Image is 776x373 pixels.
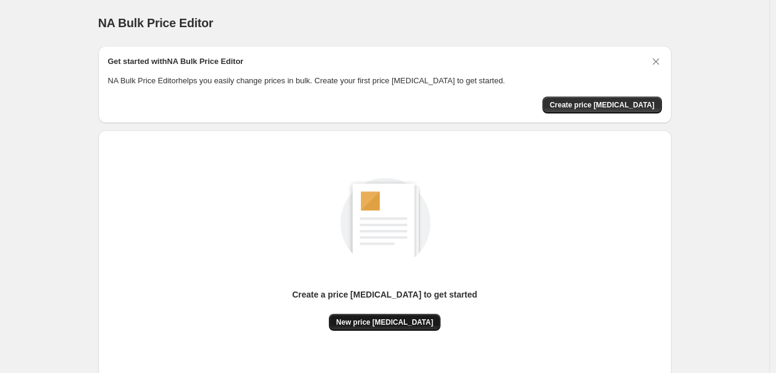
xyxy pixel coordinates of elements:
[329,314,440,331] button: New price [MEDICAL_DATA]
[550,100,655,110] span: Create price [MEDICAL_DATA]
[650,56,662,68] button: Dismiss card
[98,16,214,30] span: NA Bulk Price Editor
[336,317,433,327] span: New price [MEDICAL_DATA]
[108,75,662,87] p: NA Bulk Price Editor helps you easily change prices in bulk. Create your first price [MEDICAL_DAT...
[292,289,477,301] p: Create a price [MEDICAL_DATA] to get started
[108,56,244,68] h2: Get started with NA Bulk Price Editor
[542,97,662,113] button: Create price change job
